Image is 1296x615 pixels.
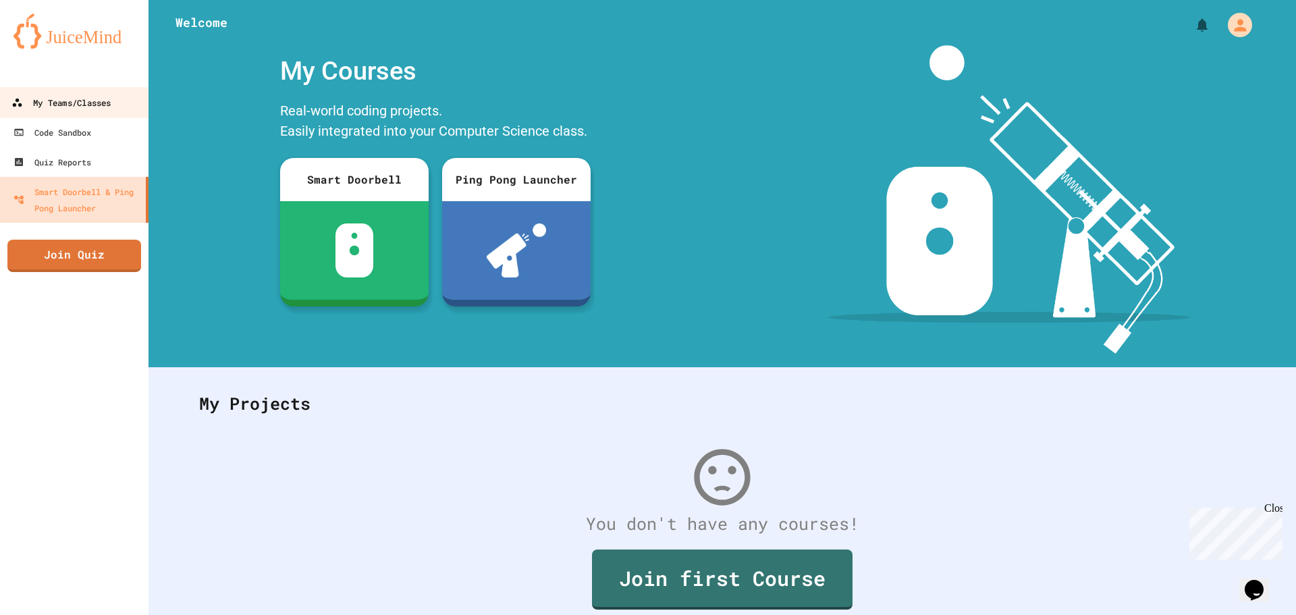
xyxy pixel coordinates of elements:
[1184,502,1282,560] iframe: chat widget
[7,240,141,272] a: Join Quiz
[273,45,597,97] div: My Courses
[13,14,135,49] img: logo-orange.svg
[592,550,853,610] a: Join first Course
[1239,561,1282,601] iframe: chat widget
[828,45,1190,354] img: banner-image-my-projects.png
[487,223,547,277] img: ppl-with-ball.png
[13,184,140,216] div: Smart Doorbell & Ping Pong Launcher
[335,223,374,277] img: sdb-white.svg
[1169,14,1214,36] div: My Notifications
[186,511,1259,537] div: You don't have any courses!
[13,154,91,170] div: Quiz Reports
[5,5,93,86] div: Chat with us now!Close
[280,158,429,201] div: Smart Doorbell
[442,158,591,201] div: Ping Pong Launcher
[186,377,1259,430] div: My Projects
[11,95,111,111] div: My Teams/Classes
[273,97,597,148] div: Real-world coding projects. Easily integrated into your Computer Science class.
[13,124,91,140] div: Code Sandbox
[1214,9,1255,41] div: My Account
